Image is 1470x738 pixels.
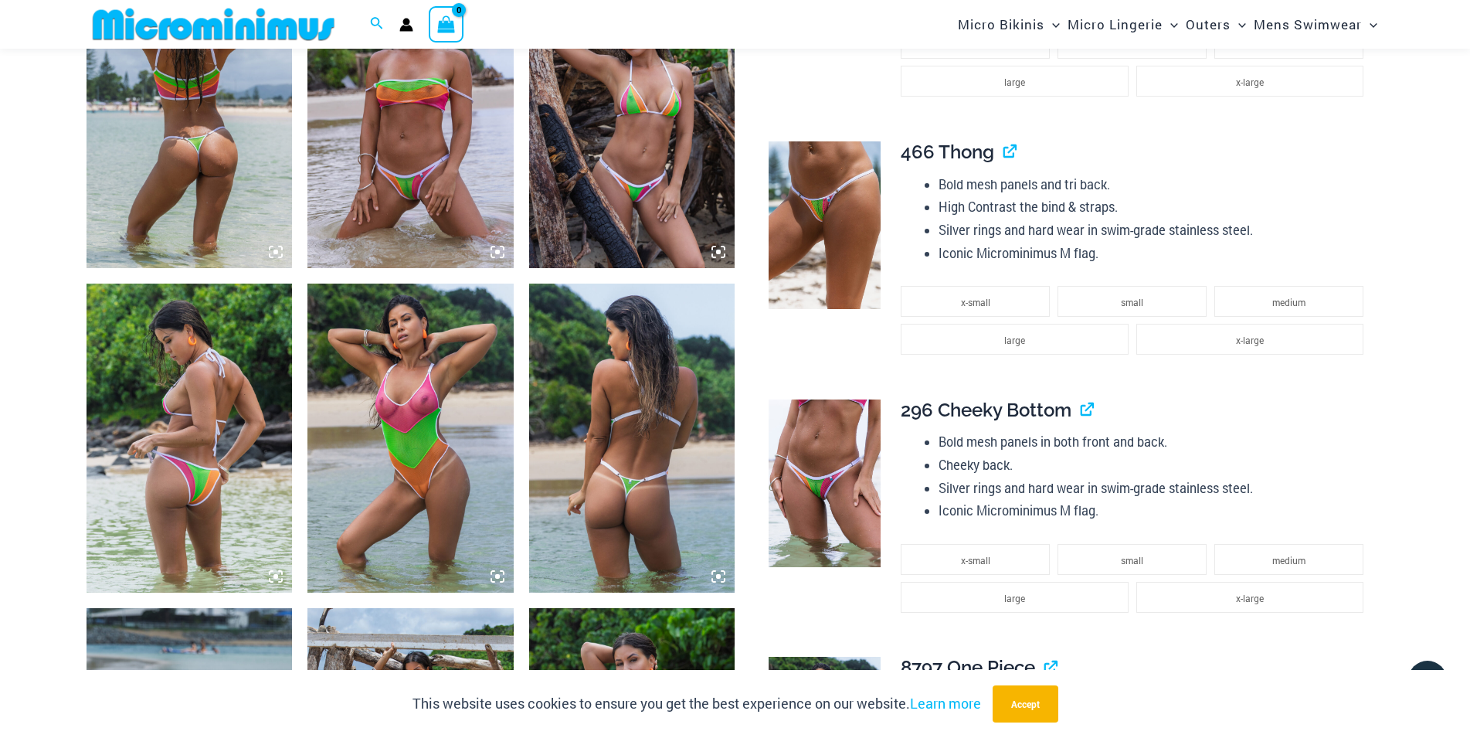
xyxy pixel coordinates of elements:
[1362,5,1377,44] span: Menu Toggle
[1004,76,1025,88] span: large
[370,15,384,35] a: Search icon link
[1231,5,1246,44] span: Menu Toggle
[1121,296,1143,308] span: small
[939,430,1371,454] li: Bold mesh panels in both front and back.
[901,286,1050,317] li: x-small
[1214,286,1363,317] li: medium
[901,141,994,163] span: 466 Thong
[1236,334,1264,346] span: x-large
[939,242,1371,265] li: Iconic Microminimus M flag.
[1068,5,1163,44] span: Micro Lingerie
[1254,5,1362,44] span: Mens Swimwear
[939,196,1371,219] li: High Contrast the bind & straps.
[87,284,293,593] img: Reckless Mesh High Voltage 306 Tri Top 296 Cheeky
[1064,5,1182,44] a: Micro LingerieMenu ToggleMenu Toggle
[1136,324,1363,355] li: x-large
[1272,554,1305,566] span: medium
[1136,582,1363,613] li: x-large
[1121,554,1143,566] span: small
[769,400,881,568] img: Reckless Mesh High Voltage 296 Cheeky
[954,5,1064,44] a: Micro BikinisMenu ToggleMenu Toggle
[958,5,1044,44] span: Micro Bikinis
[1163,5,1178,44] span: Menu Toggle
[1136,66,1363,97] li: x-large
[1186,5,1231,44] span: Outers
[939,477,1371,500] li: Silver rings and hard wear in swim-grade stainless steel.
[993,685,1058,723] button: Accept
[412,692,981,716] p: This website uses cookies to ensure you get the best experience on our website.
[901,324,1128,355] li: large
[1004,592,1025,604] span: large
[429,6,464,42] a: View Shopping Cart, empty
[1044,5,1060,44] span: Menu Toggle
[1058,544,1207,575] li: small
[961,554,990,566] span: x-small
[939,219,1371,242] li: Silver rings and hard wear in swim-grade stainless steel.
[399,18,413,32] a: Account icon link
[901,582,1128,613] li: large
[910,694,981,712] a: Learn more
[769,141,881,310] img: Reckless Mesh High Voltage 466 Thong
[87,7,341,42] img: MM SHOP LOGO FLAT
[961,296,990,308] span: x-small
[939,173,1371,196] li: Bold mesh panels and tri back.
[1214,544,1363,575] li: medium
[1004,334,1025,346] span: large
[939,454,1371,477] li: Cheeky back.
[1272,296,1305,308] span: medium
[1250,5,1381,44] a: Mens SwimwearMenu ToggleMenu Toggle
[901,66,1128,97] li: large
[1236,592,1264,604] span: x-large
[1058,286,1207,317] li: small
[901,399,1071,421] span: 296 Cheeky Bottom
[952,2,1384,46] nav: Site Navigation
[1182,5,1250,44] a: OutersMenu ToggleMenu Toggle
[901,544,1050,575] li: x-small
[901,656,1035,678] span: 8797 One Piece
[939,499,1371,522] li: Iconic Microminimus M flag.
[529,284,735,593] img: Reckless Mesh High Voltage 8797 One Piece
[1236,76,1264,88] span: x-large
[307,284,514,593] img: Reckless Mesh High Voltage 8797 One Piece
